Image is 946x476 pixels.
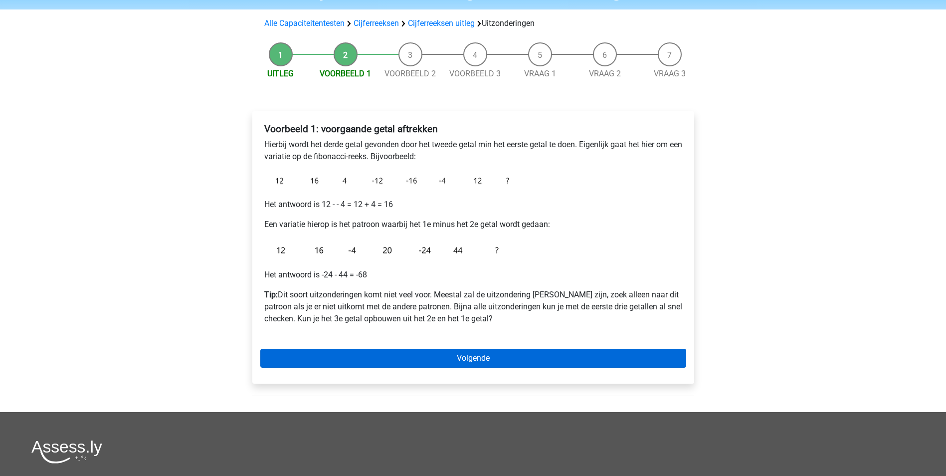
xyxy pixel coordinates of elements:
[264,199,682,211] p: Het antwoord is 12 - - 4 = 12 + 4 = 16
[264,219,682,231] p: Een variatie hierop is het patroon waarbij het 1e minus het 2e getal wordt gedaan:
[264,123,438,135] b: Voorbeeld 1: voorgaande getal aftrekken
[264,290,278,299] b: Tip:
[320,69,371,78] a: Voorbeeld 1
[408,18,475,28] a: Cijferreeksen uitleg
[260,349,686,368] a: Volgende
[264,238,514,261] img: Exceptions_example1_2.png
[354,18,399,28] a: Cijferreeksen
[654,69,686,78] a: Vraag 3
[384,69,436,78] a: Voorbeeld 2
[589,69,621,78] a: Vraag 2
[264,269,682,281] p: Het antwoord is -24 - 44 = -68
[260,17,686,29] div: Uitzonderingen
[267,69,294,78] a: Uitleg
[524,69,556,78] a: Vraag 1
[31,440,102,464] img: Assessly logo
[264,171,514,191] img: Exceptions_example_1.png
[449,69,501,78] a: Voorbeeld 3
[264,139,682,163] p: Hierbij wordt het derde getal gevonden door het tweede getal min het eerste getal te doen. Eigenl...
[264,289,682,325] p: Dit soort uitzonderingen komt niet veel voor. Meestal zal de uitzondering [PERSON_NAME] zijn, zoe...
[264,18,345,28] a: Alle Capaciteitentesten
